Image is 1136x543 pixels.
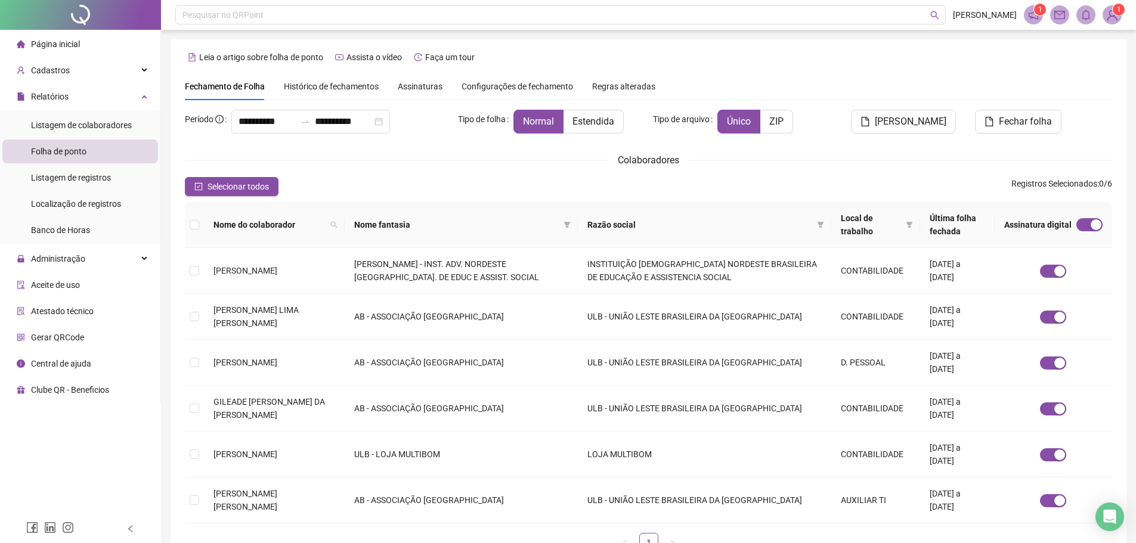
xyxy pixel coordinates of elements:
span: notification [1028,10,1039,20]
span: Relatórios [31,92,69,101]
span: info-circle [17,359,25,368]
span: file [860,117,870,126]
span: mail [1054,10,1065,20]
td: CONTABILIDADE [831,432,920,477]
span: facebook [26,522,38,533]
td: [PERSON_NAME] - INST. ADV. NORDESTE [GEOGRAPHIC_DATA]. DE EDUC E ASSIST. SOCIAL [345,248,577,294]
span: search [328,216,340,234]
span: check-square [194,182,203,191]
td: ULB - UNIÃO LESTE BRASILEIRA DA [GEOGRAPHIC_DATA] [578,340,832,386]
span: Gerar QRCode [31,333,84,342]
span: Administração [31,254,85,263]
td: ULB - UNIÃO LESTE BRASILEIRA DA [GEOGRAPHIC_DATA] [578,477,832,523]
span: Normal [523,116,554,127]
span: audit [17,281,25,289]
span: Período [185,114,213,124]
span: Registros Selecionados [1011,179,1097,188]
th: Última folha fechada [920,202,995,248]
span: [PERSON_NAME] [213,266,277,275]
td: CONTABILIDADE [831,294,920,340]
td: CONTABILIDADE [831,248,920,294]
td: CONTABILIDADE [831,386,920,432]
td: ULB - UNIÃO LESTE BRASILEIRA DA [GEOGRAPHIC_DATA] [578,386,832,432]
td: AB - ASSOCIAÇÃO [GEOGRAPHIC_DATA] [345,340,577,386]
td: INSTITUIÇÃO [DEMOGRAPHIC_DATA] NORDESTE BRASILEIRA DE EDUCAÇÃO E ASSISTENCIA SOCIAL [578,248,832,294]
span: Colaboradores [618,154,679,166]
span: [PERSON_NAME] [213,358,277,367]
span: file-text [188,53,196,61]
div: Open Intercom Messenger [1095,502,1124,531]
span: filter [564,221,571,228]
span: solution [17,307,25,315]
sup: 1 [1034,4,1046,15]
span: Histórico de fechamentos [284,82,379,91]
td: ULB - UNIÃO LESTE BRASILEIRA DA [GEOGRAPHIC_DATA] [578,294,832,340]
span: [PERSON_NAME] LIMA [PERSON_NAME] [213,305,299,328]
span: Faça um tour [425,52,475,62]
span: : 0 / 6 [1011,177,1112,196]
span: Folha de ponto [31,147,86,156]
span: Tipo de arquivo [653,113,710,126]
span: Cadastros [31,66,70,75]
td: AB - ASSOCIAÇÃO [GEOGRAPHIC_DATA] [345,294,577,340]
span: Leia o artigo sobre folha de ponto [199,52,323,62]
span: search [330,221,338,228]
span: user-add [17,66,25,75]
span: Aceite de uso [31,280,80,290]
span: history [414,53,422,61]
td: [DATE] a [DATE] [920,294,995,340]
td: [DATE] a [DATE] [920,248,995,294]
span: Assinatura digital [1004,218,1072,231]
span: GILEADE [PERSON_NAME] DA [PERSON_NAME] [213,397,325,420]
span: filter [906,221,913,228]
span: Local de trabalho [841,212,900,238]
span: Clube QR - Beneficios [31,385,109,395]
span: swap-right [301,117,310,126]
span: Tipo de folha [458,113,506,126]
span: Fechar folha [999,114,1052,129]
span: search [930,11,939,20]
span: Banco de Horas [31,225,90,235]
span: Regras alteradas [592,82,655,91]
span: file [985,117,994,126]
span: filter [815,216,827,234]
span: linkedin [44,522,56,533]
span: 1 [1117,5,1121,14]
span: gift [17,386,25,394]
td: AB - ASSOCIAÇÃO [GEOGRAPHIC_DATA] [345,477,577,523]
sup: Atualize o seu contato no menu Meus Dados [1113,4,1125,15]
span: Fechamento de Folha [185,82,265,91]
span: bell [1081,10,1091,20]
img: 84376 [1103,6,1121,24]
span: Atestado técnico [31,306,94,316]
span: filter [903,209,915,240]
span: home [17,40,25,48]
button: Selecionar todos [185,177,278,196]
span: Estendida [572,116,614,127]
span: to [301,117,310,126]
span: info-circle [215,115,224,123]
td: [DATE] a [DATE] [920,340,995,386]
span: ZIP [769,116,784,127]
span: [PERSON_NAME] [875,114,946,129]
span: filter [817,221,824,228]
span: Página inicial [31,39,80,49]
span: Razão social [587,218,813,231]
td: [DATE] a [DATE] [920,432,995,477]
span: youtube [335,53,343,61]
span: Central de ajuda [31,359,91,368]
span: [PERSON_NAME] [213,449,277,459]
td: ULB - LOJA MULTIBOM [345,432,577,477]
span: filter [561,216,573,234]
span: file [17,92,25,101]
span: instagram [62,522,74,533]
span: [PERSON_NAME] [PERSON_NAME] [213,489,277,511]
td: [DATE] a [DATE] [920,386,995,432]
span: Selecionar todos [208,180,269,193]
span: Configurações de fechamento [462,82,573,91]
span: Localização de registros [31,199,121,209]
button: Fechar folha [975,110,1061,134]
span: Listagem de registros [31,173,111,182]
span: Assinaturas [398,82,442,91]
span: Assista o vídeo [346,52,402,62]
